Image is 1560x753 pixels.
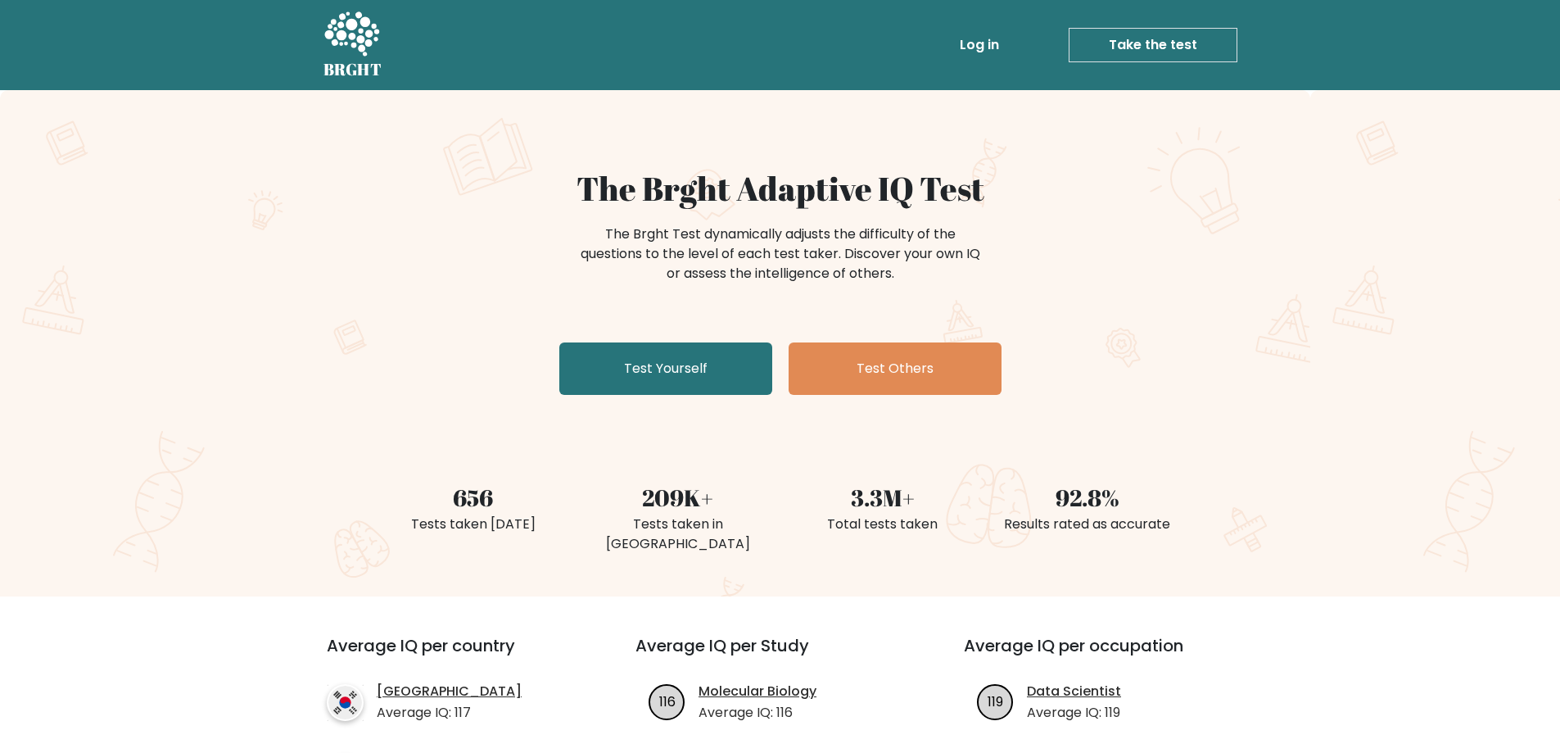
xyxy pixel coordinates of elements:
[953,29,1006,61] a: Log in
[327,684,364,721] img: country
[381,515,566,534] div: Tests taken [DATE]
[699,682,816,701] a: Molecular Biology
[381,480,566,515] div: 656
[323,7,382,84] a: BRGHT
[377,682,522,701] a: [GEOGRAPHIC_DATA]
[1027,682,1121,701] a: Data Scientist
[790,515,975,534] div: Total tests taken
[381,169,1180,208] h1: The Brght Adaptive IQ Test
[576,225,985,284] div: The Brght Test dynamically adjusts the difficulty of the questions to the level of each test take...
[995,480,1180,515] div: 92.8%
[635,636,925,675] h3: Average IQ per Study
[699,703,816,723] p: Average IQ: 116
[377,703,522,723] p: Average IQ: 117
[789,342,1002,395] a: Test Others
[586,480,771,515] div: 209K+
[1027,703,1121,723] p: Average IQ: 119
[586,515,771,554] div: Tests taken in [GEOGRAPHIC_DATA]
[323,60,382,79] h5: BRGHT
[964,636,1253,675] h3: Average IQ per occupation
[659,692,676,710] text: 116
[559,342,772,395] a: Test Yourself
[327,636,577,675] h3: Average IQ per country
[995,515,1180,534] div: Results rated as accurate
[988,692,1003,710] text: 119
[1069,28,1237,62] a: Take the test
[790,480,975,515] div: 3.3M+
